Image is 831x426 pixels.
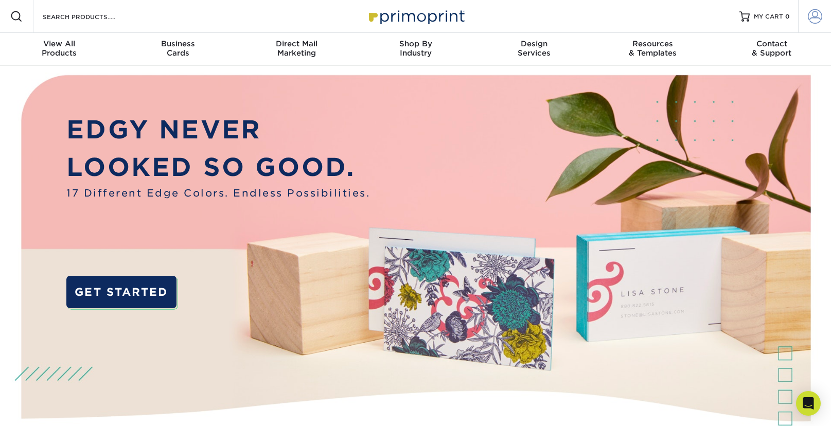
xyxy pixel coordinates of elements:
div: Open Intercom Messenger [796,391,821,416]
span: Direct Mail [237,39,356,48]
span: 17 Different Edge Colors. Endless Possibilities. [66,186,370,201]
div: Industry [356,39,475,58]
a: Contact& Support [712,33,831,66]
span: Resources [594,39,713,48]
span: Contact [712,39,831,48]
span: Design [475,39,594,48]
div: & Support [712,39,831,58]
span: Business [119,39,238,48]
img: Primoprint [364,5,467,27]
a: Shop ByIndustry [356,33,475,66]
div: Cards [119,39,238,58]
p: LOOKED SO GOOD. [66,149,370,186]
a: DesignServices [475,33,594,66]
a: GET STARTED [66,276,176,309]
div: & Templates [594,39,713,58]
a: BusinessCards [119,33,238,66]
p: EDGY NEVER [66,111,370,149]
span: 0 [785,13,790,20]
div: Marketing [237,39,356,58]
div: Services [475,39,594,58]
a: Resources& Templates [594,33,713,66]
span: MY CART [754,12,783,21]
input: SEARCH PRODUCTS..... [42,10,142,23]
a: Direct MailMarketing [237,33,356,66]
span: Shop By [356,39,475,48]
